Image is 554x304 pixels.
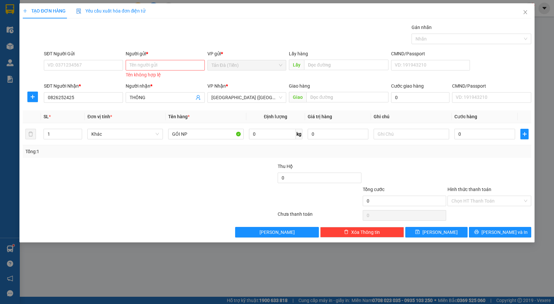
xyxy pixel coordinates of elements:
span: Khác [91,129,159,139]
th: Ghi chú [371,110,452,123]
span: TẠO ĐƠN HÀNG [23,8,66,14]
span: Yêu cầu xuất hóa đơn điện tử [76,8,146,14]
input: Dọc đường [306,92,388,102]
span: delete [344,230,349,235]
div: CMND/Passport [391,50,470,57]
input: VD: Bàn, Ghế [168,129,244,139]
span: Tân Châu (Tiền) [211,93,283,102]
span: Giao [289,92,306,102]
span: [PERSON_NAME] [422,229,458,236]
label: Cước giao hàng [391,83,424,89]
button: save[PERSON_NAME] [405,227,468,237]
span: user-add [196,95,201,100]
div: CMND/Passport [452,82,531,90]
img: icon [76,9,81,14]
input: 0 [308,129,368,139]
span: printer [474,230,479,235]
span: plus [28,94,38,99]
span: plus [23,9,27,13]
span: save [415,230,420,235]
span: Đơn vị tính [87,114,112,119]
span: [PERSON_NAME] và In [481,229,528,236]
span: SL [44,114,49,119]
button: [PERSON_NAME] [235,227,319,237]
div: Người nhận [126,82,205,90]
span: Giao hàng [289,83,310,89]
div: SĐT Người Nhận [44,82,123,90]
span: VP Nhận [207,83,226,89]
span: [PERSON_NAME] [260,229,295,236]
span: plus [521,131,528,137]
span: Lấy [289,60,304,70]
span: Tản Đà (Tiền) [211,60,283,70]
div: Tên không hợp lệ [126,71,205,79]
span: Lấy hàng [289,51,308,56]
button: delete [25,129,36,139]
span: Thu Hộ [278,164,293,169]
div: Người gửi [126,50,205,57]
span: Cước hàng [454,114,477,119]
span: Giá trị hàng [308,114,332,119]
span: Tên hàng [168,114,190,119]
span: kg [296,129,302,139]
span: close [523,10,528,15]
button: printer[PERSON_NAME] và In [469,227,531,237]
span: Định lượng [264,114,287,119]
button: plus [520,129,529,139]
span: Tổng cước [363,187,385,192]
div: VP gửi [207,50,287,57]
div: SĐT Người Gửi [44,50,123,57]
button: Close [516,3,535,22]
div: Tổng: 1 [25,148,214,155]
label: Hình thức thanh toán [447,187,491,192]
input: Cước giao hàng [391,92,450,103]
input: Ghi Chú [374,129,449,139]
button: deleteXóa Thông tin [320,227,404,237]
button: plus [27,92,38,102]
span: Xóa Thông tin [351,229,380,236]
input: Dọc đường [304,60,388,70]
label: Gán nhãn [412,25,432,30]
div: Chưa thanh toán [277,210,362,222]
